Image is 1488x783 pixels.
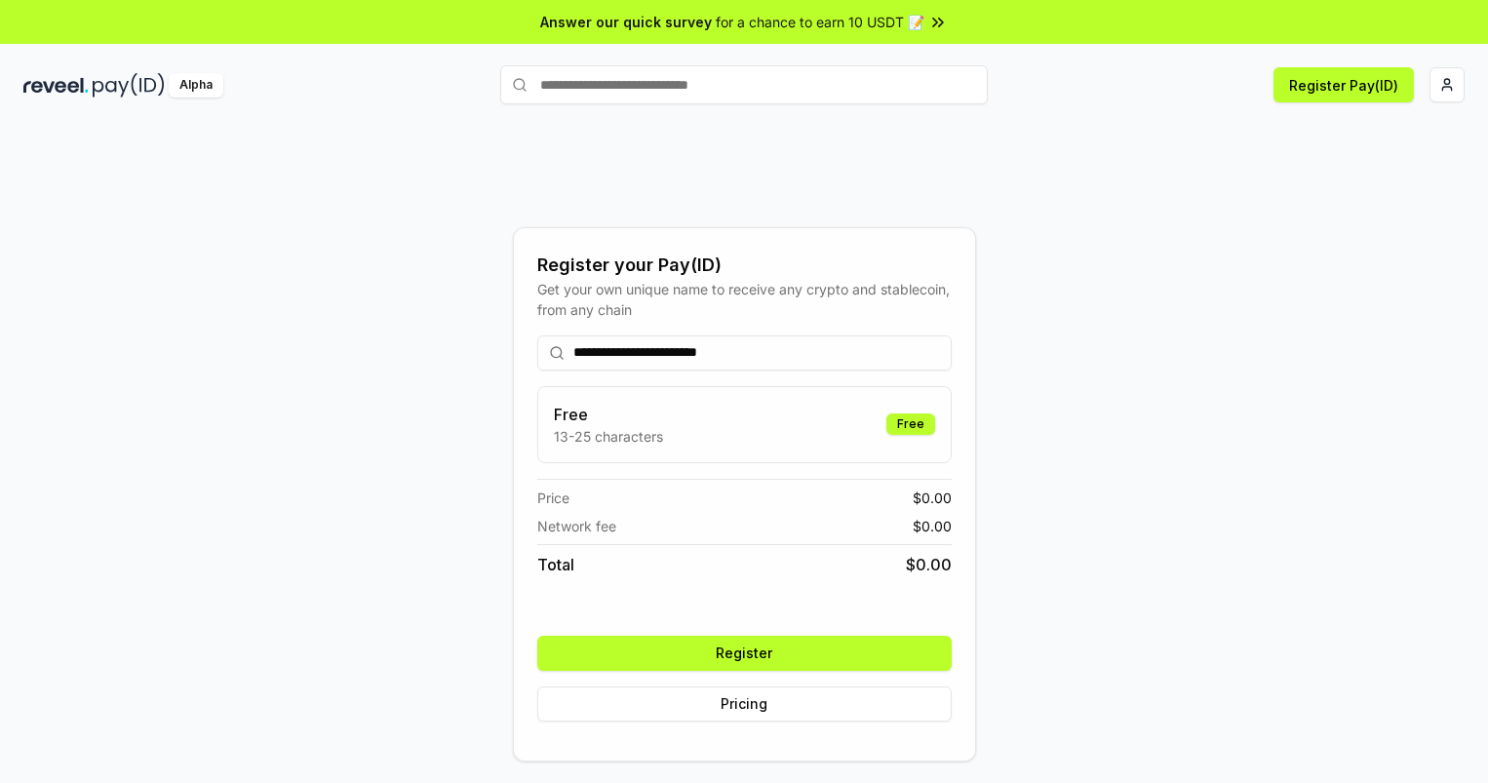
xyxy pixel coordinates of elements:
[537,636,952,671] button: Register
[537,488,569,508] span: Price
[23,73,89,98] img: reveel_dark
[886,413,935,435] div: Free
[93,73,165,98] img: pay_id
[716,12,924,32] span: for a chance to earn 10 USDT 📝
[913,488,952,508] span: $ 0.00
[537,553,574,576] span: Total
[537,279,952,320] div: Get your own unique name to receive any crypto and stablecoin, from any chain
[540,12,712,32] span: Answer our quick survey
[554,403,663,426] h3: Free
[906,553,952,576] span: $ 0.00
[1273,67,1414,102] button: Register Pay(ID)
[913,516,952,536] span: $ 0.00
[537,686,952,722] button: Pricing
[537,252,952,279] div: Register your Pay(ID)
[169,73,223,98] div: Alpha
[537,516,616,536] span: Network fee
[554,426,663,447] p: 13-25 characters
